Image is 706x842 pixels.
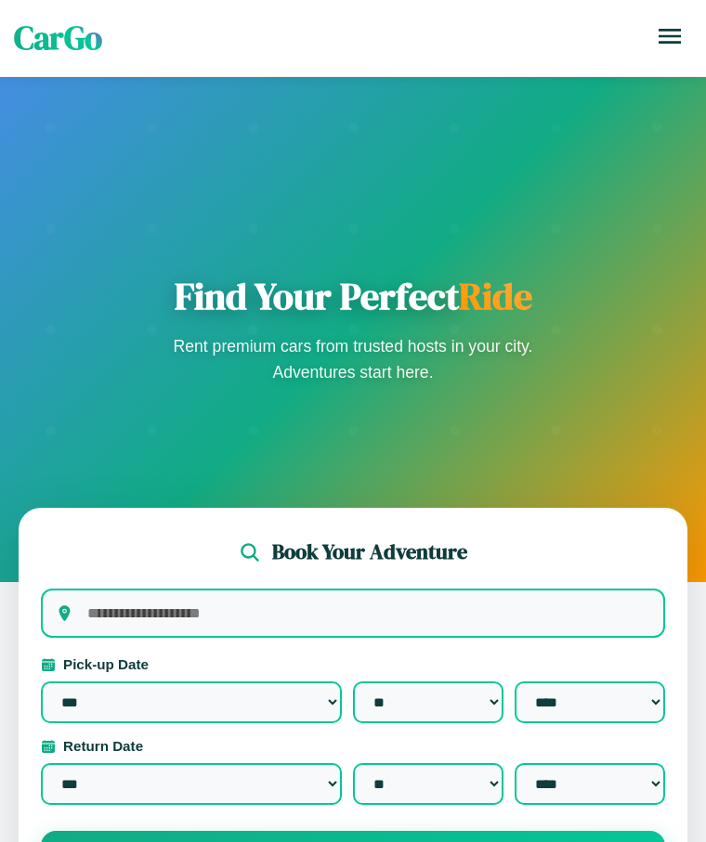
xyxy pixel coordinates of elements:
span: Ride [459,271,532,321]
span: CarGo [14,16,102,60]
h2: Book Your Adventure [272,538,467,566]
label: Pick-up Date [41,656,665,672]
p: Rent premium cars from trusted hosts in your city. Adventures start here. [167,333,539,385]
label: Return Date [41,738,665,754]
h1: Find Your Perfect [167,274,539,318]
